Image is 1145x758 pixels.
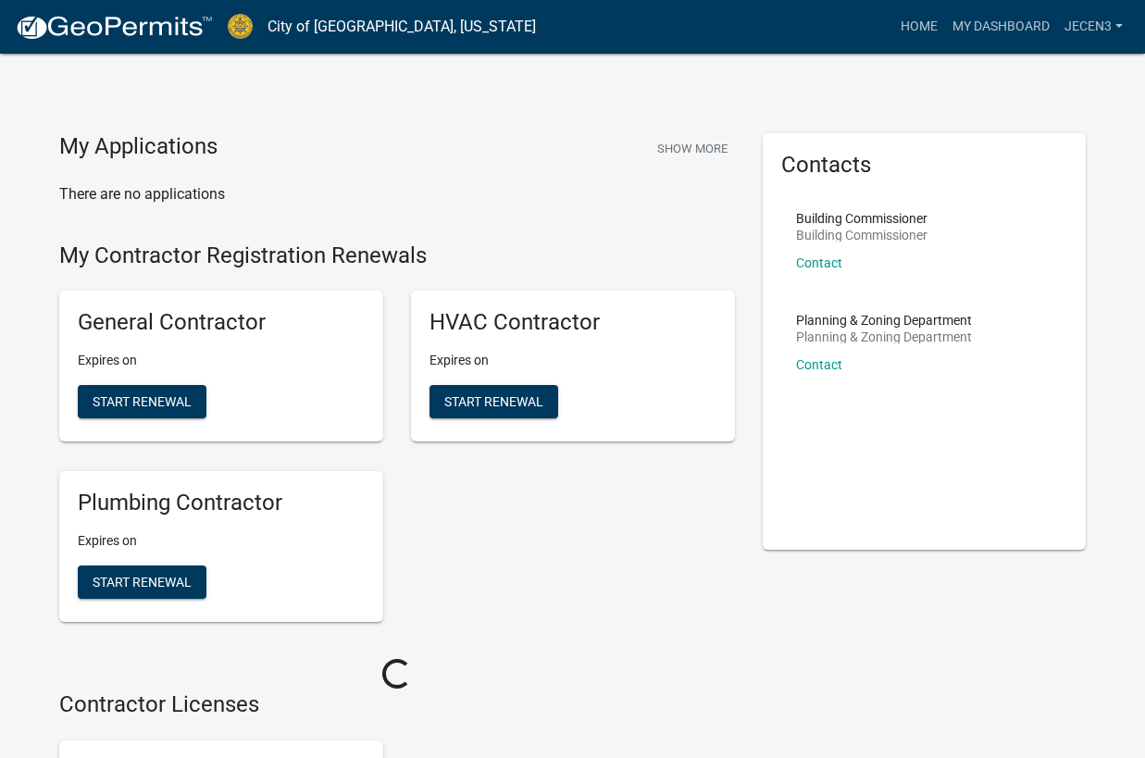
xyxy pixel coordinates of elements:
button: Start Renewal [78,565,206,599]
a: JECen3 [1057,9,1130,44]
h4: My Applications [59,133,218,161]
a: Contact [796,255,842,270]
h4: My Contractor Registration Renewals [59,242,735,269]
a: Home [893,9,945,44]
img: City of Jeffersonville, Indiana [228,14,253,39]
span: Start Renewal [444,394,543,409]
span: Start Renewal [93,394,192,409]
p: There are no applications [59,183,735,205]
p: Expires on [429,351,716,370]
p: Building Commissioner [796,212,927,225]
p: Planning & Zoning Department [796,314,972,327]
p: Planning & Zoning Department [796,330,972,343]
wm-registration-list-section: My Contractor Registration Renewals [59,242,735,637]
button: Start Renewal [429,385,558,418]
button: Start Renewal [78,385,206,418]
span: Start Renewal [93,574,192,589]
a: Contact [796,357,842,372]
p: Expires on [78,531,365,551]
h5: General Contractor [78,309,365,336]
h5: HVAC Contractor [429,309,716,336]
h5: Contacts [781,152,1068,179]
p: Building Commissioner [796,229,927,242]
p: Expires on [78,351,365,370]
a: My Dashboard [945,9,1057,44]
button: Show More [650,133,735,164]
a: City of [GEOGRAPHIC_DATA], [US_STATE] [268,11,536,43]
h4: Contractor Licenses [59,691,735,718]
h5: Plumbing Contractor [78,490,365,516]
